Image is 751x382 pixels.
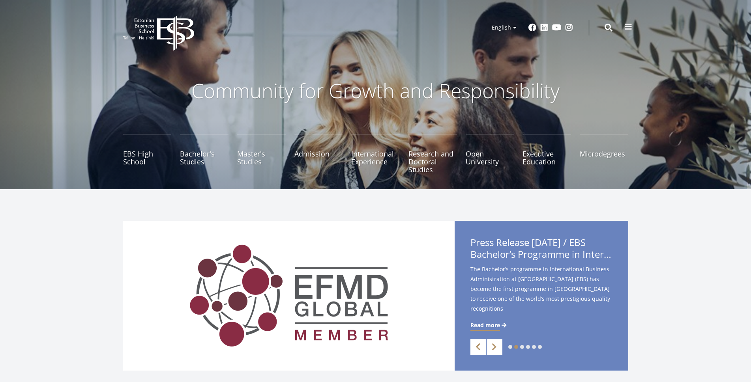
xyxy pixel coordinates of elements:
a: Bachelor's Studies [180,134,228,173]
a: Executive Education [523,134,571,173]
a: International Experience [351,134,400,173]
a: 3 [520,345,524,349]
span: Bachelor’s Programme in International Business Administration Among the World’s Best with Five-Ye... [470,248,612,260]
a: Facebook [528,24,536,32]
span: Read more [470,321,500,329]
a: EBS High School [123,134,172,173]
a: 4 [526,345,530,349]
a: Master's Studies [237,134,286,173]
a: Read more [470,321,508,329]
a: Linkedin [540,24,548,32]
a: Admission [294,134,343,173]
p: Community for Growth and Responsibility [167,79,585,102]
span: Press Release [DATE] / EBS [470,237,612,263]
a: Microdegrees [580,134,628,173]
a: Research and Doctoral Studies [408,134,457,173]
a: 2 [514,345,518,349]
a: 1 [508,345,512,349]
a: Instagram [565,24,573,32]
a: Open University [466,134,514,173]
span: The Bachelor’s programme in International Business Administration at [GEOGRAPHIC_DATA] (EBS) has ... [470,264,612,326]
img: a [123,221,455,371]
a: 6 [538,345,542,349]
a: Previous [470,339,486,355]
a: Youtube [552,24,561,32]
a: Next [487,339,502,355]
a: 5 [532,345,536,349]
